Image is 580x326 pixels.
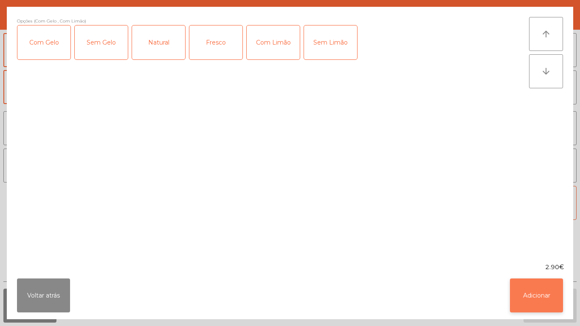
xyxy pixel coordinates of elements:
[247,25,300,59] div: Com Limão
[132,25,185,59] div: Natural
[529,17,563,51] button: arrow_upward
[34,17,86,25] span: (Com Gelo , Com Limão)
[510,278,563,312] button: Adicionar
[17,17,32,25] span: Opções
[304,25,357,59] div: Sem Limão
[189,25,242,59] div: Fresco
[529,54,563,88] button: arrow_downward
[17,278,70,312] button: Voltar atrás
[75,25,128,59] div: Sem Gelo
[541,29,551,39] i: arrow_upward
[7,263,573,272] div: 2.90€
[17,25,70,59] div: Com Gelo
[541,66,551,76] i: arrow_downward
